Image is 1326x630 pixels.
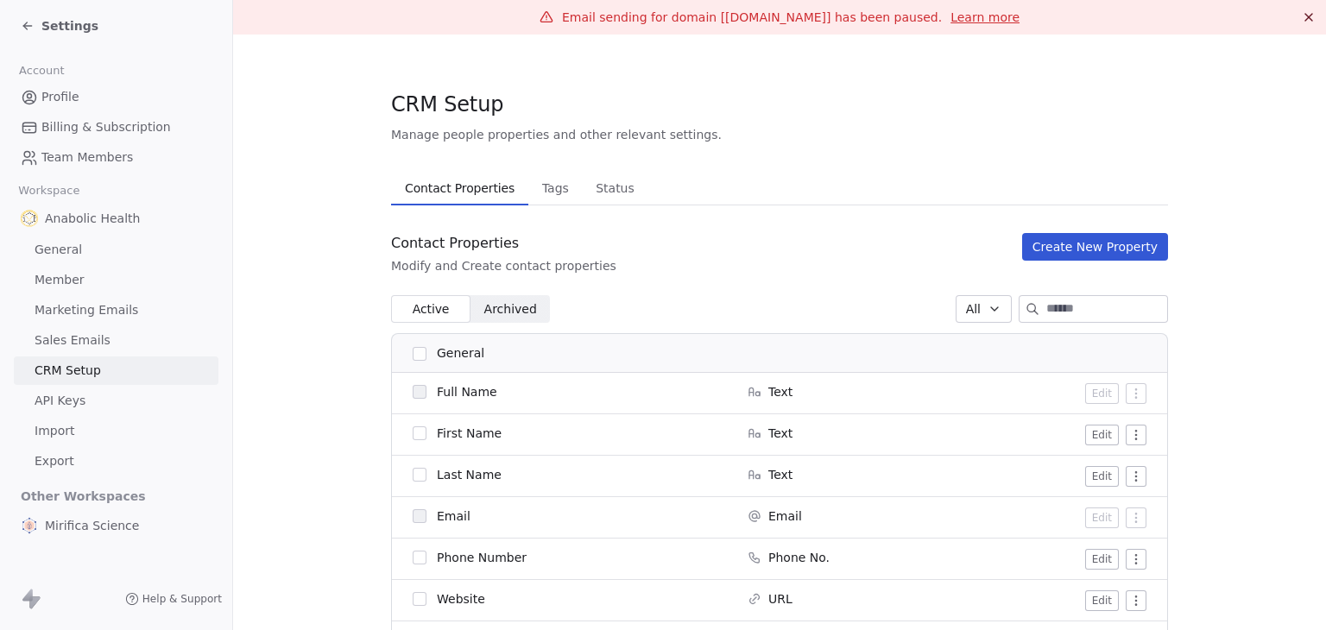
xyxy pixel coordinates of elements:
span: Sales Emails [35,331,110,350]
a: General [14,236,218,264]
button: Edit [1085,425,1119,445]
a: Profile [14,83,218,111]
a: Team Members [14,143,218,172]
span: Email [768,507,802,525]
span: Team Members [41,148,133,167]
span: Phone No. [768,549,830,566]
span: Status [589,176,641,200]
span: General [35,241,82,259]
span: API Keys [35,392,85,410]
a: Learn more [950,9,1020,26]
span: First Name [437,425,502,442]
span: All [966,300,981,318]
span: Phone Number [437,549,527,566]
span: CRM Setup [391,91,503,117]
a: Billing & Subscription [14,113,218,142]
span: Archived [484,300,537,318]
span: Account [11,58,72,84]
span: Text [768,466,792,483]
span: Email [437,507,470,525]
span: Export [35,452,74,470]
span: Text [768,425,792,442]
span: Tags [535,176,576,200]
a: CRM Setup [14,356,218,385]
span: CRM Setup [35,362,101,380]
span: Import [35,422,74,440]
span: Profile [41,88,79,106]
img: MIRIFICA%20science_logo_icon-big.png [21,517,38,534]
span: Help & Support [142,592,222,606]
button: Create New Property [1022,233,1168,261]
span: Manage people properties and other relevant settings. [391,126,722,143]
span: Workspace [11,178,87,204]
span: Email sending for domain [[DOMAIN_NAME]] has been paused. [562,10,942,24]
span: Other Workspaces [14,482,153,510]
span: Contact Properties [398,176,521,200]
a: Sales Emails [14,326,218,355]
span: General [437,344,484,362]
button: Edit [1085,590,1119,611]
img: Anabolic-Health-Icon-192.png [21,210,38,227]
a: Settings [21,17,98,35]
a: Export [14,447,218,476]
a: Import [14,417,218,445]
span: Billing & Subscription [41,118,171,136]
a: Marketing Emails [14,296,218,324]
span: Last Name [437,466,502,483]
span: Member [35,271,85,289]
div: Contact Properties [391,233,616,254]
span: Marketing Emails [35,301,138,319]
a: Help & Support [125,592,222,606]
button: Edit [1085,507,1119,528]
span: Text [768,383,792,400]
button: Edit [1085,466,1119,487]
button: Edit [1085,383,1119,404]
span: Mirifica Science [45,517,139,534]
span: Settings [41,17,98,35]
span: Full Name [437,383,497,400]
span: Anabolic Health [45,210,140,227]
button: Edit [1085,549,1119,570]
span: URL [768,590,792,608]
div: Modify and Create contact properties [391,257,616,274]
span: Website [437,590,485,608]
a: API Keys [14,387,218,415]
a: Member [14,266,218,294]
